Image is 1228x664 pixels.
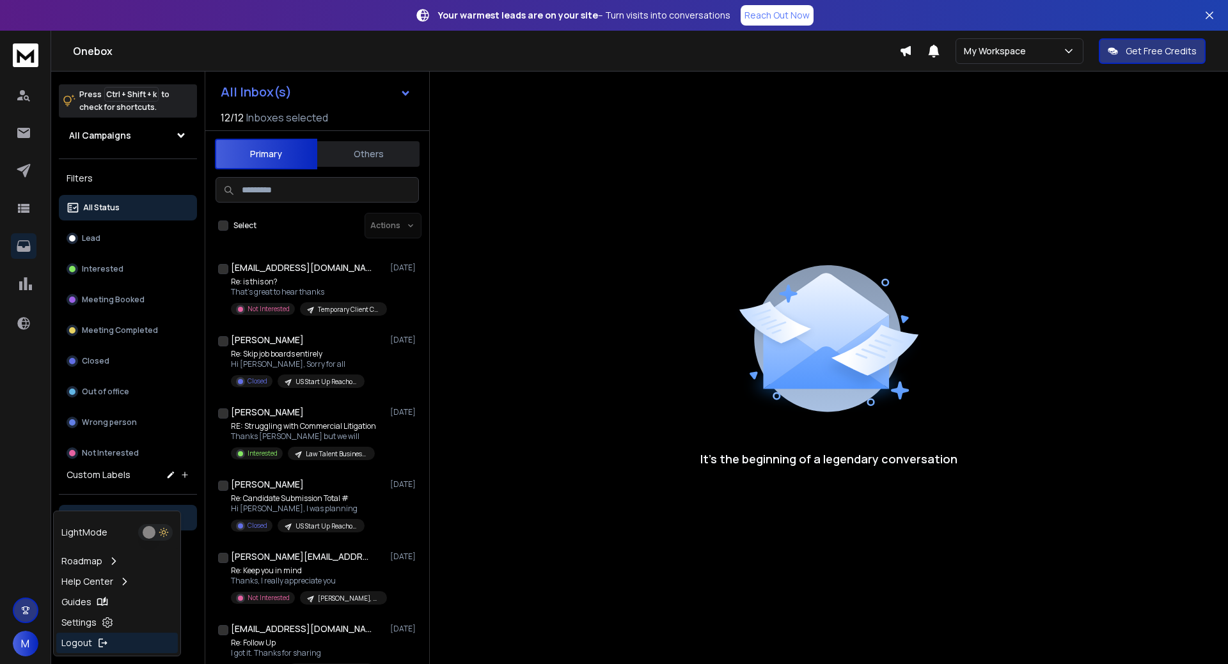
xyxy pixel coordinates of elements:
[1126,45,1197,58] p: Get Free Credits
[438,9,730,22] p: – Turn visits into conversations
[61,555,102,567] p: Roadmap
[295,377,357,387] p: US Start Up Reachout - Active Jobs
[741,5,814,26] a: Reach Out Now
[221,110,244,125] span: 12 / 12
[82,356,109,366] p: Closed
[61,596,91,608] p: Guides
[73,43,899,59] h1: Onebox
[59,410,197,435] button: Wrong person
[248,593,290,603] p: Not Interested
[231,478,304,491] h1: [PERSON_NAME]
[231,504,365,514] p: Hi [PERSON_NAME], I was planning
[231,576,384,586] p: Thanks, I really appreciate you
[231,493,365,504] p: Re: Candidate Submission Total #
[210,79,421,105] button: All Inbox(s)
[231,550,372,563] h1: [PERSON_NAME][EMAIL_ADDRESS][PERSON_NAME][PERSON_NAME][DOMAIN_NAME]
[744,9,810,22] p: Reach Out Now
[390,335,419,345] p: [DATE]
[67,468,130,481] h3: Custom Labels
[56,551,178,571] a: Roadmap
[231,349,365,359] p: Re: Skip job boards entirely
[318,594,379,603] p: [PERSON_NAME], LLC Sourcing Dev Ops 1st Job
[231,334,304,346] h1: [PERSON_NAME]
[82,295,145,305] p: Meeting Booked
[61,637,92,649] p: Logout
[390,263,419,273] p: [DATE]
[231,406,304,419] h1: [PERSON_NAME]
[56,592,178,612] a: Guides
[82,417,137,428] p: Wrong person
[13,631,38,656] button: M
[390,624,419,634] p: [DATE]
[700,450,957,468] p: It’s the beginning of a legendary conversation
[231,638,375,648] p: Re: Follow Up
[231,359,365,369] p: Hi [PERSON_NAME], Sorry for all
[59,440,197,466] button: Not Interested
[83,203,120,213] p: All Status
[231,566,384,576] p: Re: Keep you in mind
[13,43,38,67] img: logo
[1099,38,1206,64] button: Get Free Credits
[82,264,123,274] p: Interested
[248,376,267,386] p: Closed
[231,431,376,442] p: Thanks [PERSON_NAME] but we will
[69,129,131,142] h1: All Campaigns
[390,407,419,417] p: [DATE]
[59,379,197,405] button: Out of office
[246,110,328,125] h3: Inboxes selected
[61,616,97,629] p: Settings
[59,318,197,343] button: Meeting Completed
[59,505,197,530] button: Inbox
[61,526,107,539] p: Light Mode
[231,287,384,297] p: That's great to hear thanks
[104,87,159,102] span: Ctrl + Shift + k
[233,220,256,231] label: Select
[221,86,292,98] h1: All Inbox(s)
[318,305,379,314] p: Temporary Client Cold Email Outreach
[59,195,197,220] button: All Status
[964,45,1031,58] p: My Workspace
[231,648,375,658] p: I got it. Thanks for sharing
[59,169,197,187] h3: Filters
[390,552,419,562] p: [DATE]
[306,449,367,459] p: Law Talent Business Development - Active Jobs
[56,571,178,592] a: Help Center
[438,9,598,21] strong: Your warmest leads are on your site
[82,387,129,397] p: Out of office
[215,139,317,169] button: Primary
[59,226,197,251] button: Lead
[231,277,384,287] p: Re: is this on?
[295,521,357,531] p: US Start Up Reachout - Active Jobs
[82,448,139,458] p: Not Interested
[231,622,372,635] h1: [EMAIL_ADDRESS][DOMAIN_NAME]
[56,612,178,633] a: Settings
[390,479,419,490] p: [DATE]
[231,261,372,274] h1: [EMAIL_ADDRESS][DOMAIN_NAME]
[248,304,290,314] p: Not Interested
[61,575,113,588] p: Help Center
[82,233,100,243] p: Lead
[59,348,197,374] button: Closed
[79,88,169,114] p: Press to check for shortcuts.
[248,449,278,458] p: Interested
[248,521,267,530] p: Closed
[231,421,376,431] p: RE: Struggling with Commercial Litigation
[59,256,197,282] button: Interested
[59,287,197,313] button: Meeting Booked
[82,325,158,336] p: Meeting Completed
[59,123,197,148] button: All Campaigns
[317,140,420,168] button: Others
